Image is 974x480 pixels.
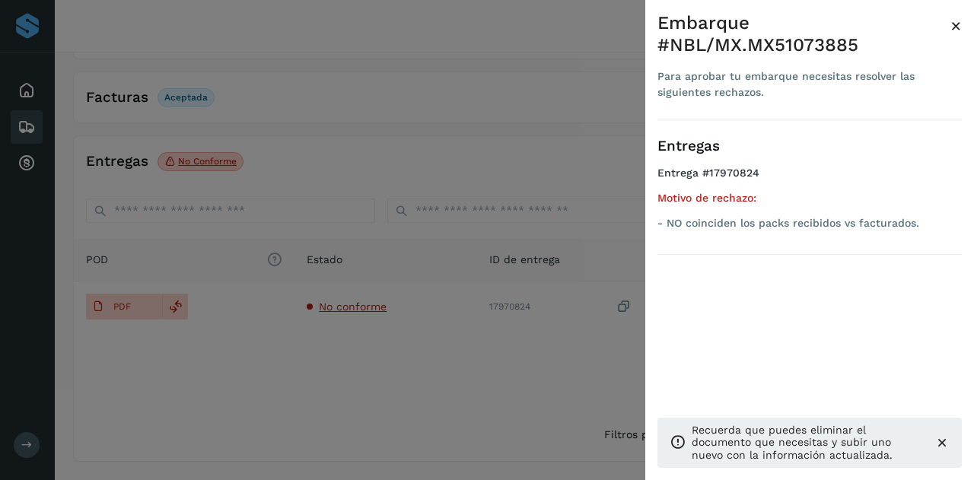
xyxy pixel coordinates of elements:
span: × [950,15,962,37]
div: Para aprobar tu embarque necesitas resolver las siguientes rechazos. [657,68,950,100]
p: - NO coinciden los packs recibidos vs facturados. [657,217,962,230]
button: Close [950,12,962,40]
p: Recuerda que puedes eliminar el documento que necesitas y subir uno nuevo con la información actu... [692,424,922,462]
h3: Entregas [657,138,962,155]
h5: Motivo de rechazo: [657,192,962,205]
div: Embarque #NBL/MX.MX51073885 [657,12,950,56]
h4: Entrega #17970824 [657,167,962,192]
